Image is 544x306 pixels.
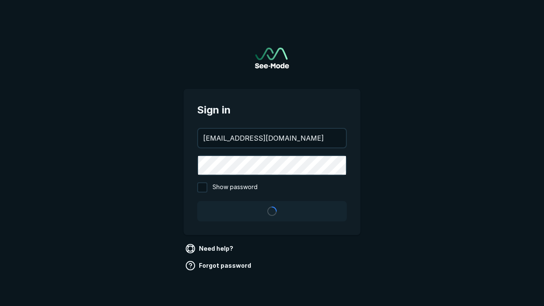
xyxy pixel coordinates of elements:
a: Need help? [184,242,237,255]
span: Show password [212,182,258,193]
a: Go to sign in [255,48,289,68]
span: Sign in [197,102,347,118]
a: Forgot password [184,259,255,272]
input: your@email.com [198,129,346,147]
img: See-Mode Logo [255,48,289,68]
